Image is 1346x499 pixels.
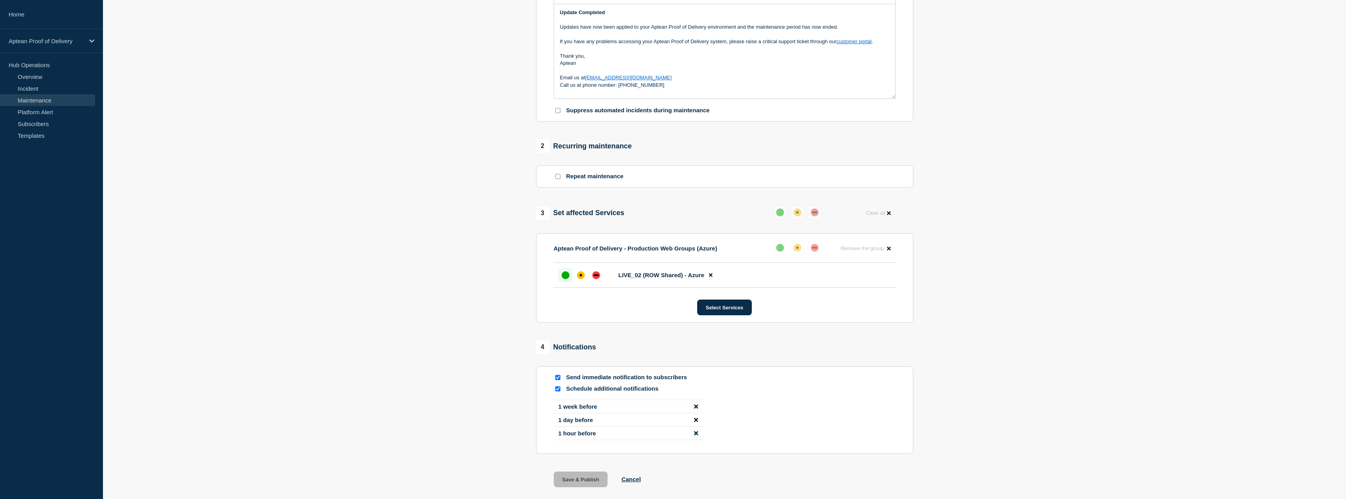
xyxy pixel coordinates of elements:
div: affected [793,208,801,216]
a: [EMAIL_ADDRESS][DOMAIN_NAME] [585,75,672,80]
button: Remove the group [836,241,896,256]
button: Select Services [697,300,752,315]
p: Updates have now been applied to your Aptean Proof of Delivery environment and the maintenance pe... [560,24,889,31]
p: Aptean [560,60,889,67]
button: affected [790,241,804,255]
li: 1 week before [554,400,703,413]
button: disable notification 1 week before [694,403,698,410]
div: up [776,244,784,252]
div: Recurring maintenance [536,139,632,153]
li: 1 hour before [554,427,703,440]
span: 3 [536,207,549,220]
button: down [808,241,822,255]
input: Suppress automated incidents during maintenance [555,108,560,113]
li: 1 day before [554,413,703,427]
p: Repeat maintenance [566,173,624,180]
p: Send immediate notification to subscribers [566,374,692,381]
input: Repeat maintenance [555,174,560,179]
p: Suppress automated incidents during maintenance [566,107,710,114]
a: customer portal [836,38,872,44]
p: Aptean Proof of Delivery - Production Web Groups (Azure) [554,245,717,252]
strong: Update Completed [560,9,605,15]
div: down [811,244,819,252]
div: up [562,271,569,279]
button: down [808,205,822,219]
button: Cancel [621,476,641,483]
input: Schedule additional notifications [555,386,560,391]
span: 2 [536,139,549,153]
button: affected [790,205,804,219]
div: down [592,271,600,279]
span: Remove the group [841,245,884,251]
div: Message [554,4,895,99]
button: disable notification 1 day before [694,417,698,423]
div: Notifications [536,340,596,354]
p: Aptean Proof of Delivery [9,38,84,44]
button: up [773,241,787,255]
span: LIVE_02 (ROW Shared) - Azure [619,272,705,278]
div: affected [793,244,801,252]
button: Clear all [861,205,895,221]
p: Thank you, [560,53,889,60]
button: Save & Publish [554,472,608,487]
p: Schedule additional notifications [566,385,692,393]
div: down [811,208,819,216]
p: Call us at phone number: [PHONE_NUMBER] [560,82,889,89]
p: If you have any problems accessing your Aptean Proof of Delivery system, please raise a critical ... [560,38,889,45]
button: disable notification 1 hour before [694,430,698,437]
p: Email us at [560,74,889,81]
button: up [773,205,787,219]
div: Set affected Services [536,207,624,220]
div: up [776,208,784,216]
div: affected [577,271,585,279]
span: 4 [536,340,549,354]
input: Send immediate notification to subscribers [555,375,560,380]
